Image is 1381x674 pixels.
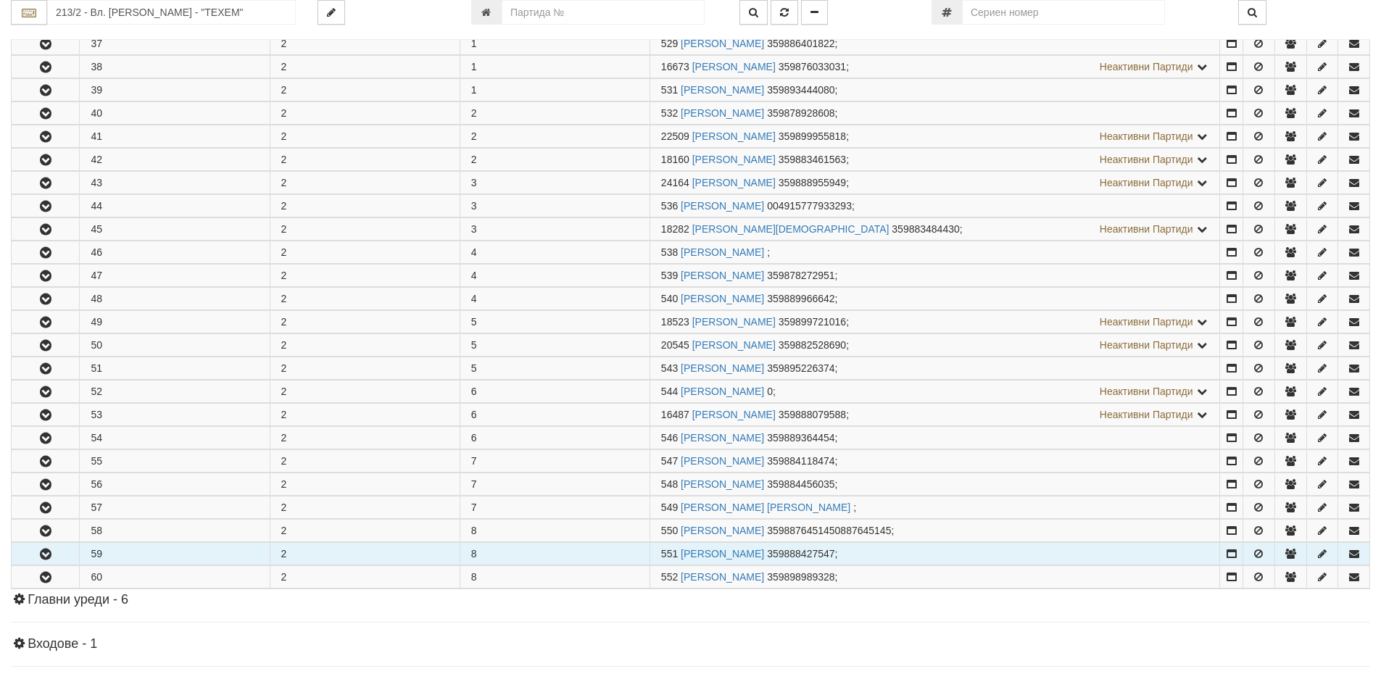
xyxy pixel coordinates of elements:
a: [PERSON_NAME] [681,525,764,536]
span: Партида № [661,223,689,235]
td: 2 [270,566,460,588]
td: ; [650,566,1220,588]
span: 359899955818 [779,130,846,142]
a: [PERSON_NAME] [681,270,764,281]
span: 6 [471,432,477,444]
td: ; [650,149,1220,171]
td: 2 [270,56,460,78]
td: ; [650,241,1220,264]
td: 51 [80,357,270,380]
span: Неактивни Партиди [1100,61,1193,72]
span: 5 [471,316,477,328]
span: Партида № [661,316,689,328]
td: 2 [270,496,460,519]
span: 359878272951 [767,270,834,281]
span: Неактивни Партиди [1100,130,1193,142]
td: ; [650,195,1220,217]
span: 0 [767,386,773,397]
span: Партида № [661,84,678,96]
a: [PERSON_NAME][DEMOGRAPHIC_DATA] [692,223,889,235]
span: Партида № [661,339,689,351]
span: 359884118474 [767,455,834,467]
span: Партида № [661,502,678,513]
span: 7 [471,455,477,467]
span: 7 [471,478,477,490]
td: ; [650,288,1220,310]
span: 1 [471,61,477,72]
span: Партида № [661,548,678,559]
a: [PERSON_NAME] [681,432,764,444]
td: ; [650,334,1220,357]
span: Неактивни Партиди [1100,409,1193,420]
span: 3598876451450887645145 [767,525,891,536]
span: 359898989328 [767,571,834,583]
a: [PERSON_NAME] [681,571,764,583]
td: 2 [270,520,460,542]
span: 4 [471,246,477,258]
span: Партида № [661,432,678,444]
span: 359893444080 [767,84,834,96]
td: 2 [270,357,460,380]
a: [PERSON_NAME] [681,548,764,559]
td: ; [650,311,1220,333]
td: 2 [270,149,460,171]
span: 359888427547 [767,548,834,559]
span: 6 [471,409,477,420]
td: 2 [270,450,460,473]
span: Неактивни Партиди [1100,223,1193,235]
span: 3 [471,177,477,188]
td: ; [650,32,1220,55]
td: 2 [270,427,460,449]
span: 6 [471,386,477,397]
span: 8 [471,525,477,536]
td: 39 [80,79,270,101]
td: 54 [80,427,270,449]
span: 359876033031 [779,61,846,72]
span: Неактивни Партиди [1100,154,1193,165]
a: [PERSON_NAME] [681,455,764,467]
td: 2 [270,79,460,101]
span: 359889966642 [767,293,834,304]
td: 2 [270,241,460,264]
td: 2 [270,265,460,287]
span: 8 [471,571,477,583]
td: ; [650,265,1220,287]
span: Партида № [661,455,678,467]
td: ; [650,520,1220,542]
td: 57 [80,496,270,519]
span: Партида № [661,38,678,49]
span: Партида № [661,61,689,72]
h4: Входове - 1 [11,637,1370,652]
td: 2 [270,311,460,333]
span: 359888079588 [779,409,846,420]
td: ; [650,450,1220,473]
a: [PERSON_NAME] [681,362,764,374]
span: 4 [471,270,477,281]
span: 2 [471,107,477,119]
td: ; [650,404,1220,426]
td: 50 [80,334,270,357]
span: Неактивни Партиди [1100,339,1193,351]
a: [PERSON_NAME] [681,246,764,258]
td: 42 [80,149,270,171]
td: 2 [270,172,460,194]
h4: Главни уреди - 6 [11,593,1370,607]
span: Неактивни Партиди [1100,316,1193,328]
td: ; [650,102,1220,125]
span: 359899721016 [779,316,846,328]
span: Партида № [661,409,689,420]
span: Партида № [661,177,689,188]
a: [PERSON_NAME] [681,107,764,119]
span: Неактивни Партиди [1100,386,1193,397]
span: 3 [471,200,477,212]
td: 56 [80,473,270,496]
td: 55 [80,450,270,473]
td: 2 [270,334,460,357]
td: ; [650,125,1220,148]
span: 7 [471,502,477,513]
td: ; [650,380,1220,403]
td: 2 [270,380,460,403]
span: Неактивни Партиди [1100,177,1193,188]
td: 59 [80,543,270,565]
span: Партида № [661,386,678,397]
